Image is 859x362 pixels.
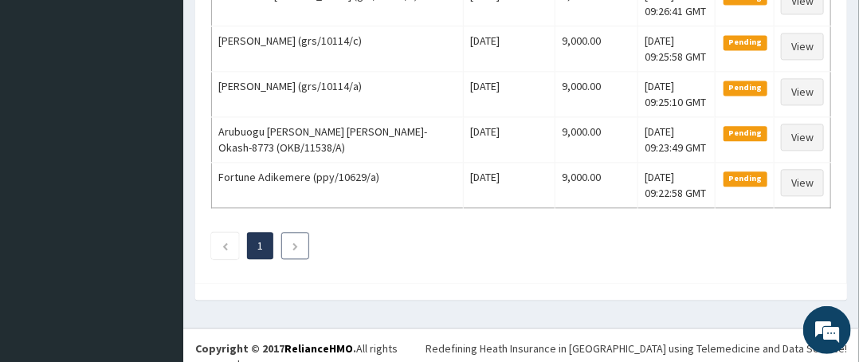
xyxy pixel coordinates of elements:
[638,163,716,208] td: [DATE] 09:22:58 GMT
[212,117,464,163] td: Arubuogu [PERSON_NAME] [PERSON_NAME]-Okash-8773 (OKB/11538/A)
[222,238,229,253] a: Previous page
[292,238,299,253] a: Next page
[555,72,638,117] td: 9,000.00
[555,26,638,72] td: 9,000.00
[781,124,824,151] a: View
[463,26,555,72] td: [DATE]
[638,26,716,72] td: [DATE] 09:25:58 GMT
[555,163,638,208] td: 9,000.00
[724,35,767,49] span: Pending
[212,72,464,117] td: [PERSON_NAME] (grs/10114/a)
[257,238,263,253] a: Page 1 is your current page
[724,126,767,140] span: Pending
[195,341,356,356] strong: Copyright © 2017 .
[781,78,824,105] a: View
[284,341,353,356] a: RelianceHMO
[555,117,638,163] td: 9,000.00
[781,169,824,196] a: View
[638,117,716,163] td: [DATE] 09:23:49 GMT
[463,163,555,208] td: [DATE]
[463,72,555,117] td: [DATE]
[724,171,767,186] span: Pending
[638,72,716,117] td: [DATE] 09:25:10 GMT
[463,117,555,163] td: [DATE]
[212,26,464,72] td: [PERSON_NAME] (grs/10114/c)
[724,81,767,95] span: Pending
[426,340,847,356] div: Redefining Heath Insurance in [GEOGRAPHIC_DATA] using Telemedicine and Data Science!
[781,33,824,60] a: View
[212,163,464,208] td: Fortune Adikemere (ppy/10629/a)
